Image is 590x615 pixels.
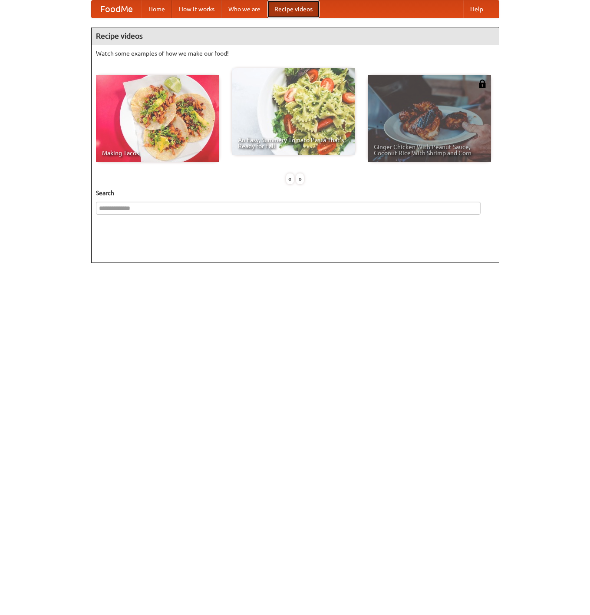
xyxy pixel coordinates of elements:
span: An Easy, Summery Tomato Pasta That's Ready for Fall [238,137,349,149]
span: Making Tacos [102,150,213,156]
h4: Recipe videos [92,27,499,45]
img: 483408.png [478,80,487,88]
a: How it works [172,0,221,18]
a: Home [142,0,172,18]
a: Making Tacos [96,75,219,162]
a: Who we are [221,0,267,18]
div: » [296,173,304,184]
a: FoodMe [92,0,142,18]
p: Watch some examples of how we make our food! [96,49,494,58]
a: Help [463,0,490,18]
div: « [286,173,294,184]
h5: Search [96,189,494,197]
a: An Easy, Summery Tomato Pasta That's Ready for Fall [232,68,355,155]
a: Recipe videos [267,0,320,18]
